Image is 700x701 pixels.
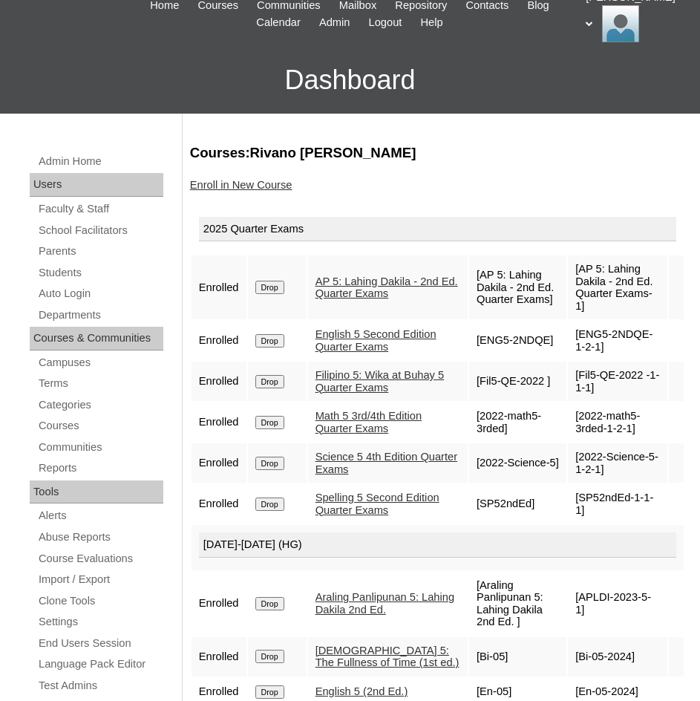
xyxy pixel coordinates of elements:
input: Drop [255,334,284,348]
a: Faculty & Staff [37,200,163,218]
a: Abuse Reports [37,528,163,547]
a: Araling Panlipunan 5: Lahing Dakila 2nd Ed. [315,591,454,616]
a: End Users Session [37,634,163,653]
td: [2022-math5-3rded-1-2-1] [568,402,667,442]
a: Students [37,264,163,282]
a: Enroll in New Course [190,179,292,191]
a: Spelling 5 Second Edition Quarter Exams [315,492,439,516]
a: Logout [362,14,410,31]
td: Enrolled [192,402,246,442]
td: [AP 5: Lahing Dakila - 2nd Ed. Quarter Exams] [469,255,566,319]
td: Enrolled [192,443,246,483]
a: Course Evaluations [37,550,163,568]
a: School Facilitators [37,221,163,240]
a: Math 5 3rd/4th Edition Quarter Exams [315,410,422,434]
input: Drop [255,281,284,294]
a: AP 5: Lahing Dakila - 2nd Ed. Quarter Exams [315,275,458,300]
td: [ENG5-2NDQE-1-2-1] [568,321,667,360]
a: Science 5 4th Edition Quarter Exams [315,451,457,475]
a: Departments [37,306,163,325]
a: Campuses [37,353,163,372]
div: 2025 Quarter Exams [199,217,676,242]
td: Enrolled [192,572,246,636]
td: [APLDI-2023-5-1] [568,572,667,636]
a: Filipino 5: Wika at Buhay 5 Quarter Exams [315,369,445,394]
td: [SP52ndEd] [469,484,566,524]
td: [Bi-05-2024] [568,637,667,676]
h3: Dashboard [7,47,693,114]
a: Test Admins [37,676,163,695]
a: Alerts [37,506,163,525]
td: [Bi-05] [469,637,566,676]
a: Help [413,14,450,31]
a: Clone Tools [37,592,163,610]
a: Terms [37,374,163,393]
input: Drop [255,685,284,699]
td: [AP 5: Lahing Dakila - 2nd Ed. Quarter Exams-1] [568,255,667,319]
input: Drop [255,416,284,429]
a: Admin [312,14,358,31]
span: Logout [369,14,402,31]
input: Drop [255,650,284,663]
a: English 5 Second Edition Quarter Exams [315,328,436,353]
a: Reports [37,459,163,477]
td: [Fil5-QE-2022 -1-1-1] [568,362,667,401]
input: Drop [255,457,284,470]
td: [2022-Science-5] [469,443,566,483]
td: Enrolled [192,637,246,676]
input: Drop [255,375,284,388]
td: [Araling Panlipunan 5: Lahing Dakila 2nd Ed. ] [469,572,566,636]
span: Admin [319,14,350,31]
input: Drop [255,498,284,511]
a: Parents [37,242,163,261]
a: Settings [37,613,163,631]
a: Calendar [249,14,307,31]
a: Admin Home [37,152,163,171]
a: Courses [37,417,163,435]
img: Ariane Ebuen [602,5,639,42]
td: Enrolled [192,362,246,401]
a: English 5 (2nd Ed.) [315,685,408,697]
div: Users [30,173,163,197]
a: [DEMOGRAPHIC_DATA] 5: The Fullness of Time (1st ed.) [315,645,459,669]
a: Categories [37,396,163,414]
span: Help [420,14,442,31]
div: [DATE]-[DATE] (HG) [199,532,676,558]
td: [SP52ndEd-1-1-1] [568,484,667,524]
a: Communities [37,438,163,457]
a: Language Pack Editor [37,655,163,674]
span: Calendar [256,14,300,31]
div: Courses & Communities [30,327,163,350]
div: Tools [30,480,163,504]
td: [ENG5-2NDQE] [469,321,566,360]
td: Enrolled [192,484,246,524]
td: [Fil5-QE-2022 ] [469,362,566,401]
td: [2022-math5-3rded] [469,402,566,442]
a: Import / Export [37,570,163,589]
td: Enrolled [192,321,246,360]
td: [2022-Science-5-1-2-1] [568,443,667,483]
td: Enrolled [192,255,246,319]
a: Auto Login [37,284,163,303]
input: Drop [255,597,284,610]
h3: Courses:Rivano [PERSON_NAME] [190,143,685,163]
